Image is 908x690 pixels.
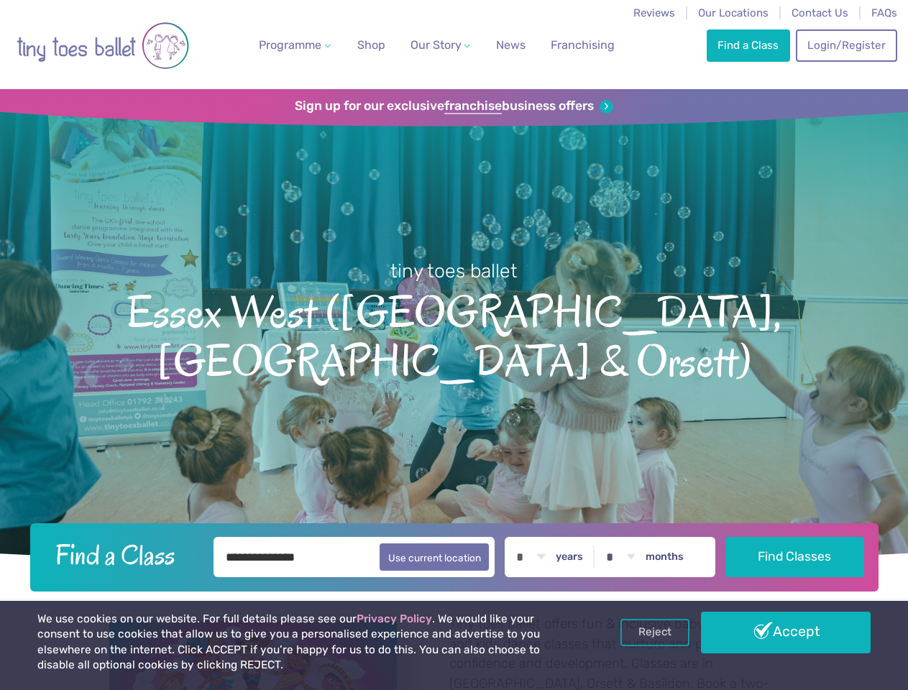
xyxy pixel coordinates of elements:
[17,9,189,82] img: tiny toes ballet
[698,6,769,19] a: Our Locations
[352,31,391,60] a: Shop
[551,38,615,52] span: Franchising
[259,38,321,52] span: Programme
[871,6,897,19] a: FAQs
[701,612,871,653] a: Accept
[646,551,684,563] label: months
[380,543,490,571] button: Use current location
[357,612,432,625] a: Privacy Policy
[390,259,518,282] small: tiny toes ballet
[23,284,885,385] span: Essex West ([GEOGRAPHIC_DATA], [GEOGRAPHIC_DATA] & Orsett)
[295,98,613,114] a: Sign up for our exclusivefranchisebusiness offers
[357,38,385,52] span: Shop
[37,612,579,673] p: We use cookies on our website. For full details please see our . We would like your consent to us...
[792,6,848,19] a: Contact Us
[556,551,583,563] label: years
[545,31,620,60] a: Franchising
[496,38,526,52] span: News
[796,29,896,61] a: Login/Register
[633,6,675,19] a: Reviews
[253,31,336,60] a: Programme
[707,29,790,61] a: Find a Class
[404,31,476,60] a: Our Story
[411,38,462,52] span: Our Story
[620,619,689,646] a: Reject
[44,537,203,573] h2: Find a Class
[444,98,502,114] strong: franchise
[725,537,864,577] button: Find Classes
[490,31,531,60] a: News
